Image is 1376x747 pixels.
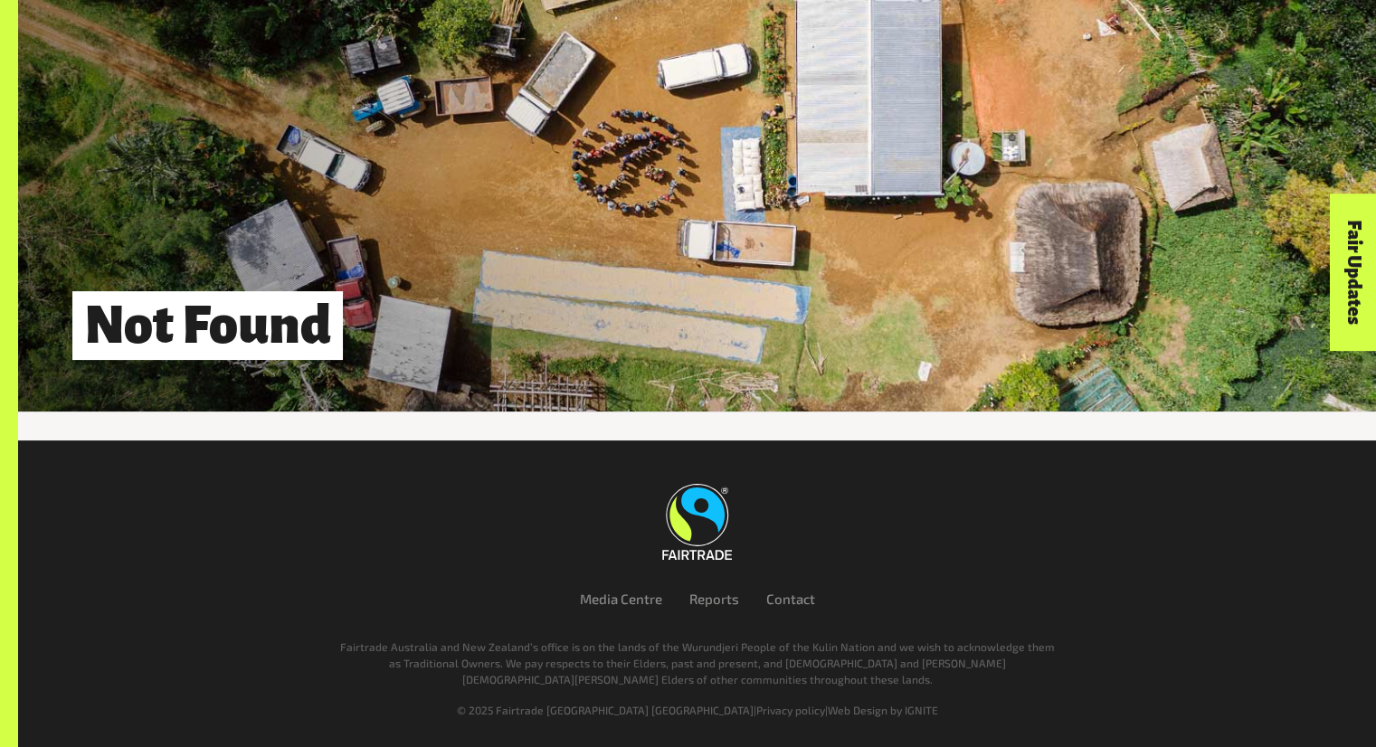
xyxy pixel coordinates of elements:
a: Reports [689,591,739,607]
a: Web Design by IGNITE [828,704,938,716]
img: Fairtrade Australia New Zealand logo [662,484,732,560]
span: © 2025 Fairtrade [GEOGRAPHIC_DATA] [GEOGRAPHIC_DATA] [457,704,754,716]
h1: Not Found [72,291,343,361]
p: Fairtrade Australia and New Zealand’s office is on the lands of the Wurundjeri People of the Kuli... [337,638,1058,687]
a: Media Centre [580,591,662,607]
a: Contact [766,591,815,607]
div: | | [153,702,1242,718]
a: Privacy policy [756,704,825,716]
